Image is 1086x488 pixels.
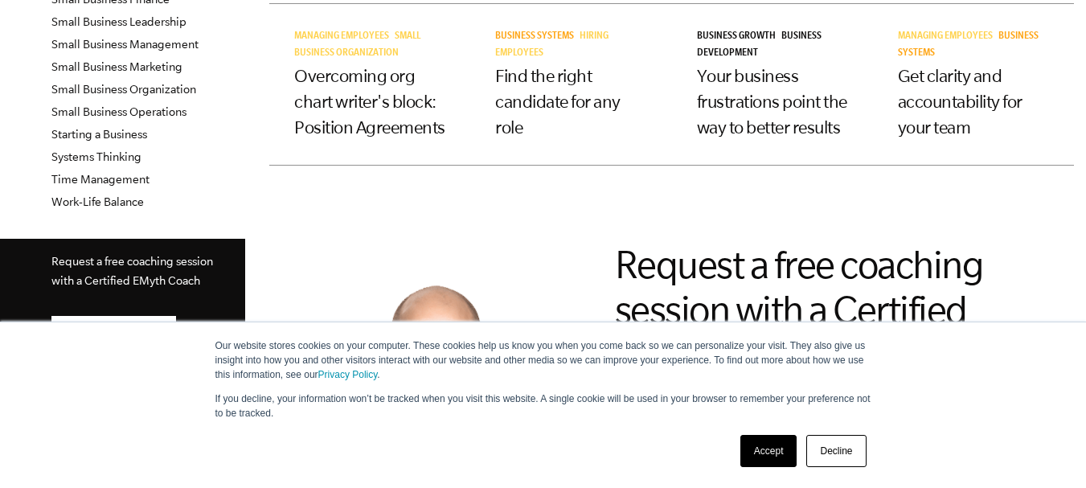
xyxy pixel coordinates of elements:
[51,316,176,359] a: Talk to a Coach
[51,173,150,186] a: Time Management
[898,31,998,43] a: Managing Employees
[495,31,580,43] a: Business Systems
[697,31,781,43] a: Business Growth
[51,105,186,118] a: Small Business Operations
[51,60,182,73] a: Small Business Marketing
[318,369,378,380] a: Privacy Policy
[51,83,196,96] a: Small Business Organization
[495,66,621,137] a: Find the right candidate for any role
[51,128,147,141] a: Starting a Business
[51,195,144,208] a: Work-Life Balance
[898,31,1039,59] a: Business Systems
[294,31,395,43] a: Managing Employees
[51,252,219,290] p: Request a free coaching session with a Certified EMyth Coach
[51,15,186,28] a: Small Business Leadership
[806,435,866,467] a: Decline
[495,31,574,43] span: Business Systems
[51,150,141,163] a: Systems Thinking
[215,338,871,382] p: Our website stores cookies on your computer. These cookies help us know you when you come back so...
[697,31,776,43] span: Business Growth
[740,435,797,467] a: Accept
[697,31,822,59] a: Business Development
[697,66,847,137] a: Your business frustrations point the way to better results
[294,66,445,137] a: Overcoming org chart writer's block: Position Agreements
[215,392,871,420] p: If you decline, your information won’t be tracked when you visit this website. A single cookie wi...
[294,31,389,43] span: Managing Employees
[615,243,1033,376] h2: Request a free coaching session with a Certified EMyth Coach
[898,66,1022,137] a: Get clarity and accountability for your team
[898,31,993,43] span: Managing Employees
[51,38,199,51] a: Small Business Management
